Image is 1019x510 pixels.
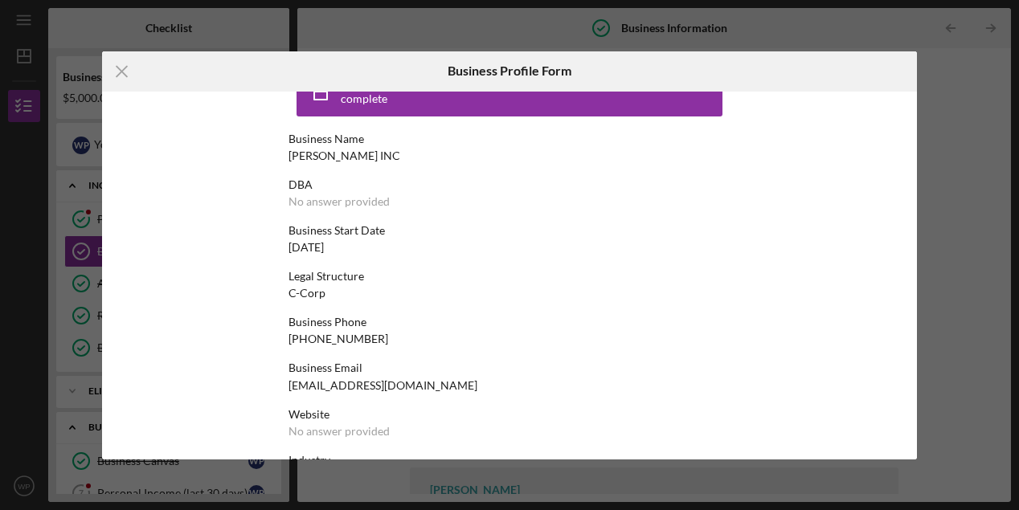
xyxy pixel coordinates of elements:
div: This form is no longer editable because the checklist item has been marked complete [341,79,718,104]
div: No answer provided [289,195,390,208]
div: No answer provided [289,425,390,438]
div: [PHONE_NUMBER] [289,333,388,345]
h6: Business Profile Form [448,63,571,78]
div: Legal Structure [289,270,730,283]
div: [EMAIL_ADDRESS][DOMAIN_NAME] [289,379,477,392]
div: [DATE] [289,241,324,254]
div: Industry [289,454,730,467]
div: Website [289,408,730,421]
div: C-Corp [289,287,325,300]
div: Business Email [289,361,730,374]
div: Business Phone [289,316,730,328]
div: Business Name [289,133,730,145]
div: Business Start Date [289,224,730,237]
div: DBA [289,178,730,191]
div: [PERSON_NAME] INC [289,149,400,162]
